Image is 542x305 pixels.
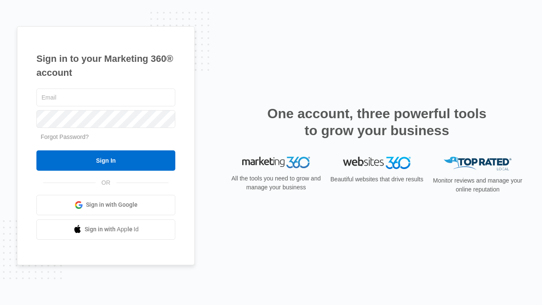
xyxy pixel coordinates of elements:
[444,157,512,171] img: Top Rated Local
[41,133,89,140] a: Forgot Password?
[329,175,424,184] p: Beautiful websites that drive results
[343,157,411,169] img: Websites 360
[86,200,138,209] span: Sign in with Google
[36,219,175,240] a: Sign in with Apple Id
[85,225,139,234] span: Sign in with Apple Id
[36,52,175,80] h1: Sign in to your Marketing 360® account
[430,176,525,194] p: Monitor reviews and manage your online reputation
[36,89,175,106] input: Email
[36,195,175,215] a: Sign in with Google
[96,178,116,187] span: OR
[265,105,489,139] h2: One account, three powerful tools to grow your business
[242,157,310,169] img: Marketing 360
[36,150,175,171] input: Sign In
[229,174,324,192] p: All the tools you need to grow and manage your business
